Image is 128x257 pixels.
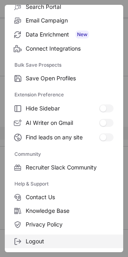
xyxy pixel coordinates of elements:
[26,31,114,39] span: Data Enrichment
[5,27,123,42] label: Data Enrichment New
[5,14,123,27] label: Email Campaign
[26,3,114,10] span: Search Portal
[5,130,123,145] label: Find leads on any site
[14,177,114,190] label: Help & Support
[26,194,114,201] span: Contact Us
[5,218,123,231] label: Privacy Policy
[14,148,114,161] label: Community
[5,42,123,55] label: Connect Integrations
[75,31,89,39] span: New
[26,119,99,126] span: AI Writer on Gmail
[5,71,123,85] label: Save Open Profiles
[26,45,114,52] span: Connect Integrations
[26,164,114,171] span: Recruiter Slack Community
[26,238,114,245] span: Logout
[26,207,114,214] span: Knowledge Base
[26,17,114,24] span: Email Campaign
[14,88,114,101] label: Extension Preference
[26,105,99,112] span: Hide Sidebar
[26,134,99,141] span: Find leads on any site
[5,116,123,130] label: AI Writer on Gmail
[5,190,123,204] label: Contact Us
[5,235,123,248] label: Logout
[26,221,114,228] span: Privacy Policy
[26,75,114,82] span: Save Open Profiles
[5,204,123,218] label: Knowledge Base
[14,59,114,71] label: Bulk Save Prospects
[5,101,123,116] label: Hide Sidebar
[5,161,123,174] label: Recruiter Slack Community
